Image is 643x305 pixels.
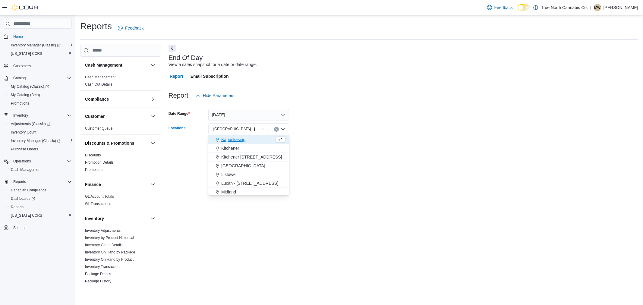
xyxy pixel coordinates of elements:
button: Operations [11,158,33,165]
a: [US_STATE] CCRS [8,50,45,57]
span: Purchase Orders [8,146,72,153]
div: Marilyn Witzmann [594,4,601,11]
a: GL Transactions [85,202,111,206]
button: Compliance [149,96,156,103]
span: Feedback [494,5,513,11]
a: Cash Management [8,166,44,173]
span: Discounts [85,153,101,158]
img: Cova [12,5,39,11]
div: Finance [80,193,161,210]
span: Customers [11,62,72,70]
button: Midland [208,188,289,197]
h1: Reports [80,20,112,32]
span: Inventory Manager (Classic) [11,138,61,143]
span: Kapuskasing [221,137,245,143]
p: | [590,4,591,11]
span: Home [13,34,23,39]
button: Lucan - [STREET_ADDRESS] [208,179,289,188]
span: Inventory [13,113,28,118]
button: Discounts & Promotions [85,140,148,146]
button: Cash Management [6,165,74,174]
span: Promotions [11,101,29,106]
span: [GEOGRAPHIC_DATA] [221,163,265,169]
div: Customer [80,125,161,134]
div: Cash Management [80,74,161,90]
span: Settings [13,225,26,230]
button: Kapuskasing [208,135,289,144]
a: Dashboards [8,195,37,202]
a: Dashboards [6,194,74,203]
h3: Inventory [85,215,104,222]
button: Kitchener [STREET_ADDRESS] [208,153,289,162]
span: Hide Parameters [203,93,235,99]
span: Package History [85,279,111,284]
a: Inventory Manager (Classic) [8,42,63,49]
span: Promotion Details [85,160,114,165]
h3: Cash Management [85,62,122,68]
span: Inventory by Product Historical [85,235,134,240]
a: [US_STATE] CCRS [8,212,45,219]
span: Customers [13,64,31,68]
button: Finance [85,181,148,187]
button: Discounts & Promotions [149,140,156,147]
button: Customer [149,113,156,120]
span: Reports [11,205,24,209]
a: Inventory Manager (Classic) [8,137,63,144]
button: Inventory [85,215,148,222]
button: Hide Parameters [193,90,237,102]
a: Adjustments (Classic) [8,120,53,127]
span: Inventory Count [11,130,36,135]
button: Cash Management [149,61,156,69]
span: Catalog [13,76,26,80]
span: Promotions [8,100,72,107]
a: Adjustments (Classic) [6,120,74,128]
button: Inventory Count [6,128,74,137]
a: Cash Management [85,75,115,79]
a: GL Account Totals [85,194,114,199]
a: Customers [11,62,33,70]
a: Package Details [85,272,111,276]
span: Catalog [11,74,72,82]
a: My Catalog (Classic) [8,83,51,90]
span: Settings [11,224,72,231]
span: Report [170,70,183,82]
button: Settings [1,223,74,232]
a: Inventory Count Details [85,243,123,247]
a: Inventory Manager (Classic) [6,41,74,49]
span: Reports [13,179,26,184]
a: Discounts [85,153,101,157]
a: My Catalog (Classic) [6,82,74,91]
button: [DATE] [208,109,289,121]
a: Inventory On Hand by Product [85,257,134,262]
button: Remove Huntsville - 30 Main St E from selection in this group [262,127,265,131]
a: Reports [8,203,26,211]
a: Inventory Transactions [85,265,121,269]
span: Adjustments (Classic) [11,121,50,126]
button: Listowel [208,170,289,179]
button: Next [169,45,176,52]
span: [GEOGRAPHIC_DATA] - [STREET_ADDRESS] [213,126,260,132]
span: Listowel [221,171,237,178]
a: Home [11,33,25,40]
button: Canadian Compliance [6,186,74,194]
button: Promotions [6,99,74,108]
a: Promotions [8,100,32,107]
button: Operations [1,157,74,165]
button: Reports [1,178,74,186]
button: Cash Management [85,62,148,68]
a: Inventory Count [8,129,39,136]
span: Inventory [11,112,72,119]
a: Cash Out Details [85,82,112,86]
button: Catalog [1,74,74,82]
span: My Catalog (Beta) [11,93,40,97]
button: [GEOGRAPHIC_DATA] [208,162,289,170]
a: Feedback [485,2,515,14]
h3: Customer [85,113,105,119]
button: My Catalog (Beta) [6,91,74,99]
a: Settings [11,224,29,231]
span: Promotions [85,167,103,172]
